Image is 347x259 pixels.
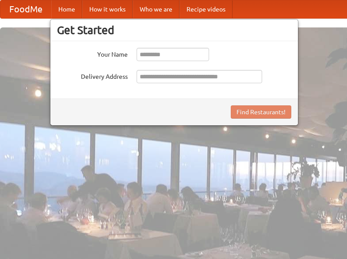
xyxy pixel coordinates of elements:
[57,23,291,37] h3: Get Started
[179,0,233,18] a: Recipe videos
[57,48,128,59] label: Your Name
[133,0,179,18] a: Who we are
[57,70,128,81] label: Delivery Address
[51,0,82,18] a: Home
[231,105,291,119] button: Find Restaurants!
[0,0,51,18] a: FoodMe
[82,0,133,18] a: How it works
